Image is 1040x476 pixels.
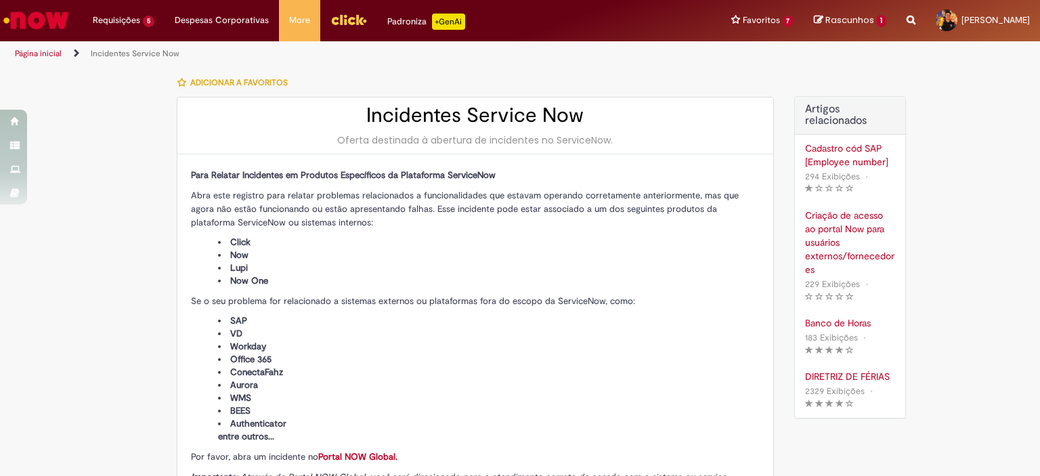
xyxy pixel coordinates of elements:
[93,14,140,27] span: Requisições
[230,353,272,365] span: Office 365
[191,295,635,307] span: Se o seu problema for relacionado a sistemas externos ou plataformas fora do escopo da ServiceNow...
[432,14,465,30] p: +GenAi
[330,9,367,30] img: click_logo_yellow_360x200.png
[805,171,860,182] span: 294 Exibições
[814,14,886,27] a: Rascunhos
[805,278,860,290] span: 229 Exibições
[190,77,288,88] span: Adicionar a Favoritos
[876,15,886,27] span: 1
[1,7,71,34] img: ServiceNow
[805,370,895,383] a: DIRETRIZ DE FÉRIAS
[805,316,895,330] a: Banco de Horas
[191,133,760,147] div: Oferta destinada à abertura de incidentes no ServiceNow.
[230,275,268,286] span: Now One
[91,48,179,59] a: Incidentes Service Now
[175,14,269,27] span: Despesas Corporativas
[230,418,286,429] span: Authenticator
[143,16,154,27] span: 5
[863,167,871,186] span: •
[177,68,295,97] button: Adicionar a Favoritos
[191,169,496,181] span: Para Relatar Incidentes em Produtos Específicos da Plataforma ServiceNow
[191,190,739,228] span: Abra este registro para relatar problemas relacionados a funcionalidades que estavam operando cor...
[961,14,1030,26] span: [PERSON_NAME]
[230,366,283,378] span: ConectaFahz
[230,315,247,326] span: SAP
[230,379,258,391] span: Aurora
[805,332,858,343] span: 183 Exibições
[318,451,397,462] a: Portal NOW Global.
[218,431,274,442] span: entre outros...
[743,14,780,27] span: Favoritos
[805,209,895,276] a: Criação de acesso ao portal Now para usuários externos/fornecedores
[10,41,683,66] ul: Trilhas de página
[289,14,310,27] span: More
[825,14,874,26] span: Rascunhos
[861,328,869,347] span: •
[230,392,251,404] span: WMS
[230,405,251,416] span: BEES
[230,262,248,274] span: Lupi
[191,104,760,127] h2: Incidentes Service Now
[15,48,62,59] a: Página inicial
[230,341,266,352] span: Workday
[387,14,465,30] div: Padroniza
[805,385,865,397] span: 2329 Exibições
[191,451,397,462] span: Por favor, abra um incidente no
[230,249,248,261] span: Now
[783,16,794,27] span: 7
[230,236,251,248] span: Click
[805,104,895,127] h3: Artigos relacionados
[863,275,871,293] span: •
[230,328,242,339] span: VD
[805,142,895,169] a: Cadastro cód SAP [Employee number]
[867,382,875,400] span: •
